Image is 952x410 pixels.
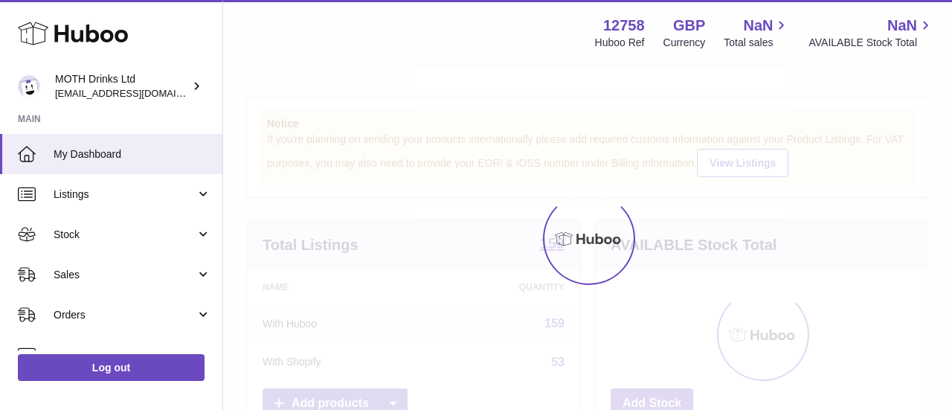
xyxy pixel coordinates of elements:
span: Sales [54,268,196,282]
span: My Dashboard [54,147,211,161]
span: [EMAIL_ADDRESS][DOMAIN_NAME] [55,87,219,99]
img: orders@mothdrinks.com [18,75,40,97]
span: Stock [54,228,196,242]
span: Usage [54,348,211,362]
strong: 12758 [603,16,645,36]
span: Orders [54,308,196,322]
span: NaN [743,16,773,36]
div: Currency [663,36,706,50]
a: NaN AVAILABLE Stock Total [808,16,934,50]
span: AVAILABLE Stock Total [808,36,934,50]
a: NaN Total sales [724,16,790,50]
span: Total sales [724,36,790,50]
strong: GBP [673,16,705,36]
a: Log out [18,354,205,381]
span: NaN [887,16,917,36]
div: Huboo Ref [595,36,645,50]
span: Listings [54,188,196,202]
div: MOTH Drinks Ltd [55,72,189,100]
